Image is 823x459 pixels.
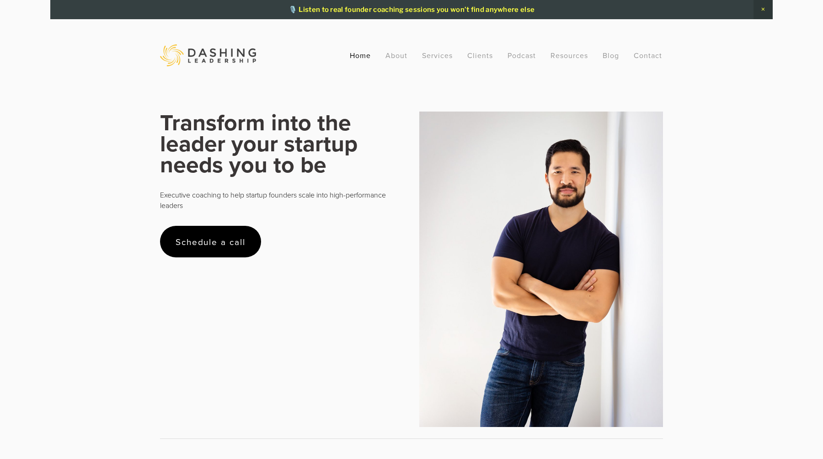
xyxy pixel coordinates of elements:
[160,190,404,210] p: Executive coaching to help startup founders scale into high-performance leaders
[467,47,493,64] a: Clients
[160,226,261,257] a: Schedule a call
[603,47,619,64] a: Blog
[422,47,453,64] a: Services
[160,44,256,66] img: Dashing Leadership
[550,50,588,60] a: Resources
[350,47,371,64] a: Home
[385,47,407,64] a: About
[160,106,363,181] strong: Transform into the leader your startup needs you to be
[508,47,536,64] a: Podcast
[634,47,662,64] a: Contact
